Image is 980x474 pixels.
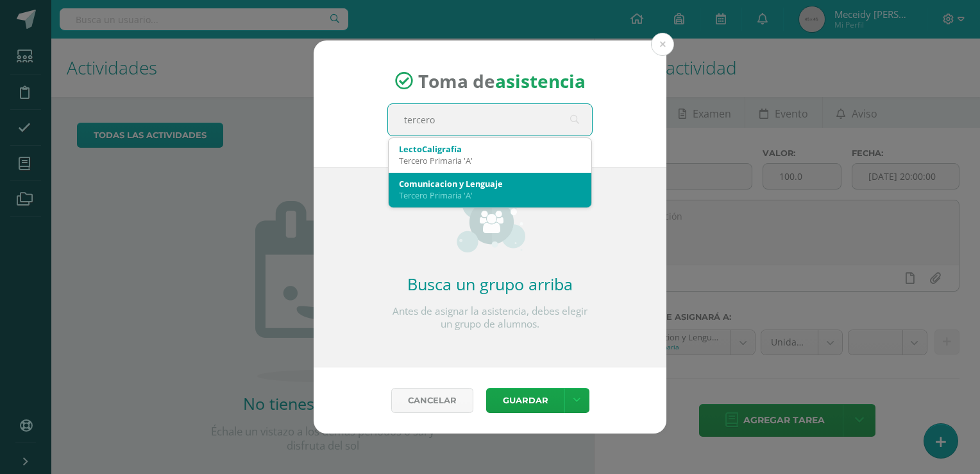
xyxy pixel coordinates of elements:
div: Tercero Primaria 'A' [399,189,581,201]
div: Comunicacion y Lenguaje [399,178,581,189]
p: Antes de asignar la asistencia, debes elegir un grupo de alumnos. [387,305,593,331]
img: groups_small.png [455,188,525,252]
h2: Busca un grupo arriba [387,273,593,295]
strong: asistencia [495,69,586,93]
button: Close (Esc) [651,33,674,56]
a: Cancelar [391,388,473,413]
div: LectoCaligrafía [399,143,581,155]
div: Tercero Primaria 'A' [399,155,581,166]
span: Toma de [418,69,586,93]
input: Busca un grado o sección aquí... [388,104,592,136]
button: Guardar [486,388,564,413]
